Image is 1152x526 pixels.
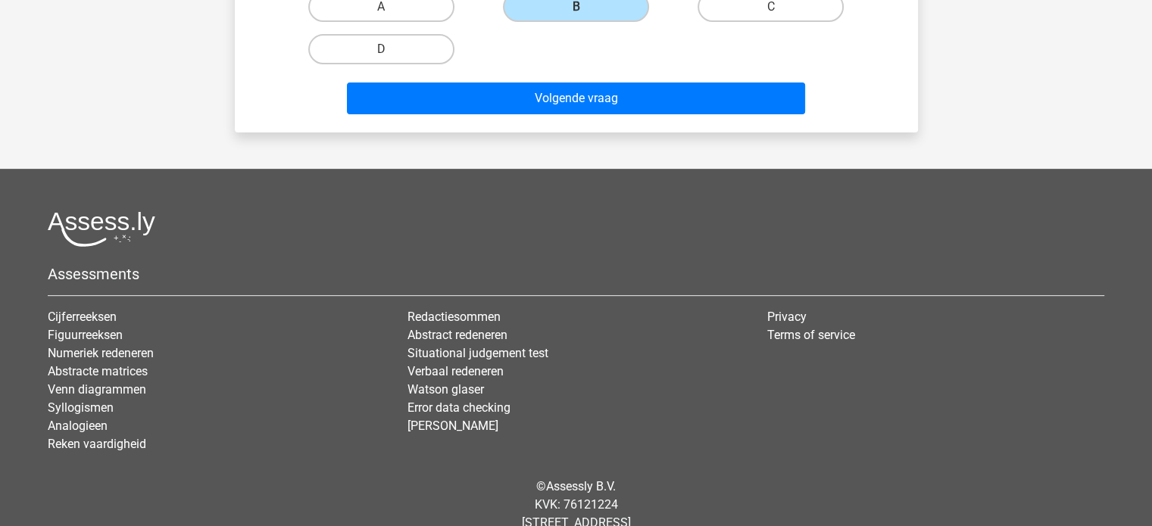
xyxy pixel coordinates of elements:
[308,34,454,64] label: D
[48,419,108,433] a: Analogieen
[407,310,501,324] a: Redactiesommen
[407,419,498,433] a: [PERSON_NAME]
[347,82,805,114] button: Volgende vraag
[48,328,123,342] a: Figuurreeksen
[48,310,117,324] a: Cijferreeksen
[48,437,146,451] a: Reken vaardigheid
[407,364,504,378] a: Verbaal redeneren
[546,479,616,493] a: Assessly B.V.
[407,400,510,415] a: Error data checking
[767,310,807,324] a: Privacy
[407,382,484,397] a: Watson glaser
[48,346,154,360] a: Numeriek redeneren
[48,400,114,415] a: Syllogismen
[48,211,155,247] img: Assessly logo
[48,382,146,397] a: Venn diagrammen
[407,328,507,342] a: Abstract redeneren
[48,265,1104,283] h5: Assessments
[767,328,855,342] a: Terms of service
[48,364,148,378] a: Abstracte matrices
[407,346,548,360] a: Situational judgement test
